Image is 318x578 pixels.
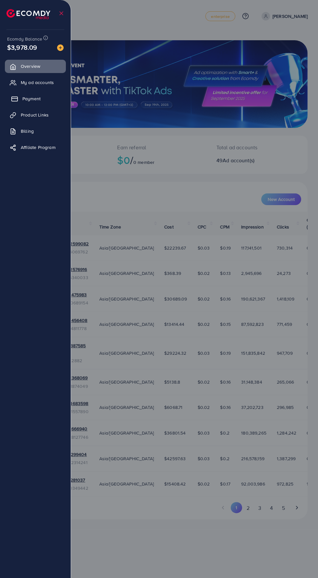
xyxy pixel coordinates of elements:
[21,79,54,86] span: My ad accounts
[5,108,66,121] a: Product Links
[22,95,41,102] span: Payment
[5,92,66,105] a: Payment
[290,549,313,573] iframe: Chat
[5,125,66,138] a: Billing
[5,76,66,89] a: My ad accounts
[21,112,49,118] span: Product Links
[5,141,66,154] a: Affiliate Program
[7,36,42,42] span: Ecomdy Balance
[5,60,66,73] a: Overview
[21,128,34,134] span: Billing
[57,44,64,51] img: image
[21,144,55,151] span: Affiliate Program
[21,63,40,69] span: Overview
[7,43,37,52] span: $3,978.09
[6,9,50,19] img: logo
